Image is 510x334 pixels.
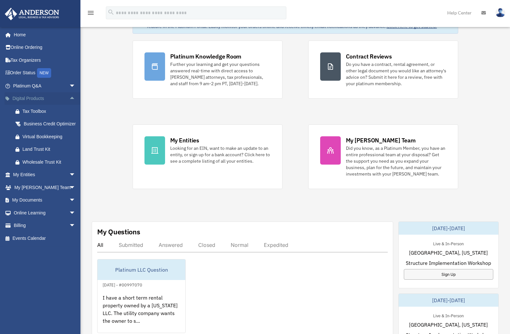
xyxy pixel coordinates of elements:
div: Platinum Knowledge Room [170,52,242,60]
a: Online Learningarrow_drop_down [5,206,85,219]
div: Did you know, as a Platinum Member, you have an entire professional team at your disposal? Get th... [346,145,446,177]
a: Platinum LLC Question[DATE] - #00997070I have a short term rental property owned by a [US_STATE] ... [97,259,186,333]
a: Billingarrow_drop_down [5,219,85,232]
div: Business Credit Optimizer [23,120,77,128]
div: Land Trust Kit [23,145,77,153]
div: Answered [159,242,183,248]
div: Expedited [264,242,288,248]
a: Events Calendar [5,232,85,245]
a: Digital Productsarrow_drop_up [5,92,85,105]
div: My [PERSON_NAME] Team [346,136,416,144]
span: arrow_drop_down [69,219,82,232]
a: Tax Toolbox [9,105,85,118]
a: My Documentsarrow_drop_down [5,194,85,207]
a: Business Credit Optimizer [9,118,85,131]
a: Tax Organizers [5,54,85,67]
div: NEW [37,68,51,78]
div: Live & In-Person [428,240,469,247]
span: [GEOGRAPHIC_DATA], [US_STATE] [409,321,488,329]
div: All [97,242,103,248]
a: Wholesale Trust Kit [9,156,85,168]
div: Do you have a contract, rental agreement, or other legal document you would like an attorney's ad... [346,61,446,87]
span: Structure Implementation Workshop [406,259,491,267]
div: Further your learning and get your questions answered real-time with direct access to [PERSON_NAM... [170,61,271,87]
a: Sign Up [404,269,493,280]
div: Virtual Bookkeeping [23,133,77,141]
div: Contract Reviews [346,52,392,60]
img: User Pic [496,8,505,17]
div: Submitted [119,242,143,248]
div: [DATE]-[DATE] [399,222,498,235]
span: arrow_drop_down [69,206,82,220]
span: arrow_drop_down [69,168,82,182]
a: Land Trust Kit [9,143,85,156]
a: menu [87,11,95,17]
a: Home [5,28,82,41]
div: Wholesale Trust Kit [23,158,77,166]
div: Closed [198,242,215,248]
i: menu [87,9,95,17]
div: My Questions [97,227,140,237]
div: Normal [231,242,248,248]
div: Platinum LLC Question [97,259,185,280]
a: Virtual Bookkeeping [9,130,85,143]
span: arrow_drop_down [69,181,82,194]
div: [DATE]-[DATE] [399,294,498,307]
span: arrow_drop_up [69,92,82,105]
div: Live & In-Person [428,312,469,319]
img: Anderson Advisors Platinum Portal [3,8,61,20]
a: Online Ordering [5,41,85,54]
span: [GEOGRAPHIC_DATA], [US_STATE] [409,249,488,257]
a: Contract Reviews Do you have a contract, rental agreement, or other legal document you would like... [308,41,458,99]
span: arrow_drop_down [69,194,82,207]
a: Platinum Knowledge Room Further your learning and get your questions answered real-time with dire... [133,41,283,99]
a: My Entities Looking for an EIN, want to make an update to an entity, or sign up for a bank accoun... [133,124,283,189]
a: My [PERSON_NAME] Teamarrow_drop_down [5,181,85,194]
a: My [PERSON_NAME] Team Did you know, as a Platinum Member, you have an entire professional team at... [308,124,458,189]
a: Order StatusNEW [5,67,85,80]
a: Platinum Q&Aarrow_drop_down [5,79,85,92]
div: Looking for an EIN, want to make an update to an entity, or sign up for a bank account? Click her... [170,145,271,164]
i: search [107,9,115,16]
a: My Entitiesarrow_drop_down [5,168,85,181]
div: Tax Toolbox [23,107,77,115]
div: My Entities [170,136,199,144]
span: arrow_drop_down [69,79,82,93]
a: Click Here to get started! [387,23,437,29]
div: [DATE] - #00997070 [97,281,147,288]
